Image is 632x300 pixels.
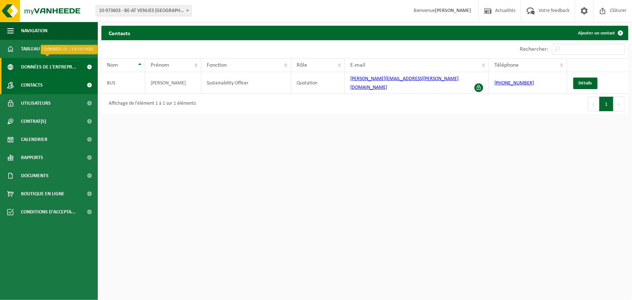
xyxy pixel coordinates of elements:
a: [PERSON_NAME][EMAIL_ADDRESS][PERSON_NAME][DOMAIN_NAME] [350,76,459,90]
span: E-mail [350,62,365,68]
strong: [PERSON_NAME] [435,8,471,13]
button: Next [614,97,625,111]
span: 10-973603 - BE-AT VENUES NV - FOREST [96,6,191,16]
span: Contrat(s) [21,112,46,130]
span: Données de l'entrepr... [21,58,76,76]
h2: Contacts [101,26,137,40]
td: Sustainability Officer [201,72,291,94]
span: Boutique en ligne [21,185,64,203]
span: Fonction [207,62,227,68]
span: Prénom [151,62,169,68]
td: [PERSON_NAME] [145,72,201,94]
td: Quotation [291,72,345,94]
span: Tableau de bord [21,40,60,58]
span: Navigation [21,22,47,40]
label: Rechercher: [520,47,548,53]
button: Previous [588,97,599,111]
span: Contacts [21,76,43,94]
a: Détails [573,78,598,89]
span: Téléphone [494,62,519,68]
td: BUS [101,72,145,94]
span: Conditions d'accepta... [21,203,76,221]
span: Calendrier [21,130,47,149]
div: Affichage de l'élément 1 à 1 sur 1 éléments [105,97,196,111]
span: Rôle [297,62,307,68]
span: Détails [579,81,592,86]
span: Nom [107,62,118,68]
button: 1 [599,97,614,111]
span: Documents [21,167,49,185]
span: Rapports [21,149,43,167]
span: Utilisateurs [21,94,51,112]
span: 10-973603 - BE-AT VENUES NV - FOREST [96,5,192,16]
a: Ajouter un contact [572,26,628,40]
a: [PHONE_NUMBER] [494,80,534,86]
